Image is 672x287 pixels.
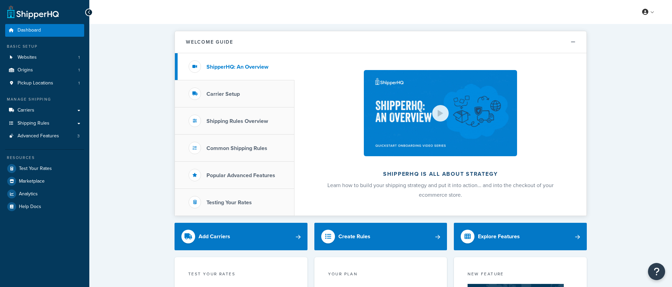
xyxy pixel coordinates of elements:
a: Shipping Rules [5,117,84,130]
li: Websites [5,51,84,64]
span: Origins [18,67,33,73]
a: Analytics [5,188,84,200]
li: Origins [5,64,84,77]
h2: ShipperHQ is all about strategy [313,171,568,177]
h3: Common Shipping Rules [206,145,267,151]
h3: Testing Your Rates [206,199,252,206]
button: Open Resource Center [648,263,665,280]
a: Advanced Features3 [5,130,84,142]
div: Basic Setup [5,44,84,49]
a: Dashboard [5,24,84,37]
a: Test Your Rates [5,162,84,175]
span: 3 [77,133,80,139]
button: Welcome Guide [175,31,586,53]
a: Explore Features [454,223,587,250]
h3: Carrier Setup [206,91,240,97]
h3: Shipping Rules Overview [206,118,268,124]
span: Marketplace [19,179,45,184]
h3: ShipperHQ: An Overview [206,64,268,70]
div: Add Carriers [199,232,230,241]
div: Explore Features [478,232,520,241]
span: Help Docs [19,204,41,210]
div: Manage Shipping [5,96,84,102]
span: Shipping Rules [18,120,49,126]
a: Websites1 [5,51,84,64]
span: Learn how to build your shipping strategy and put it into action… and into the checkout of your e... [327,181,553,199]
span: Dashboard [18,27,41,33]
a: Help Docs [5,200,84,213]
span: Carriers [18,107,34,113]
h3: Popular Advanced Features [206,172,275,179]
span: Test Your Rates [19,166,52,172]
a: Add Carriers [175,223,307,250]
span: Pickup Locations [18,80,53,86]
span: Advanced Features [18,133,59,139]
a: Marketplace [5,175,84,187]
div: New Feature [468,271,573,279]
li: Advanced Features [5,130,84,142]
div: Your Plan [328,271,434,279]
img: ShipperHQ is all about strategy [364,70,517,156]
a: Create Rules [314,223,447,250]
div: Resources [5,155,84,161]
a: Carriers [5,104,84,117]
span: 1 [78,67,80,73]
h2: Welcome Guide [186,39,233,45]
span: Analytics [19,191,38,197]
li: Pickup Locations [5,77,84,90]
span: 1 [78,55,80,60]
span: Websites [18,55,37,60]
a: Origins1 [5,64,84,77]
div: Test your rates [188,271,294,279]
div: Create Rules [338,232,370,241]
a: Pickup Locations1 [5,77,84,90]
span: 1 [78,80,80,86]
